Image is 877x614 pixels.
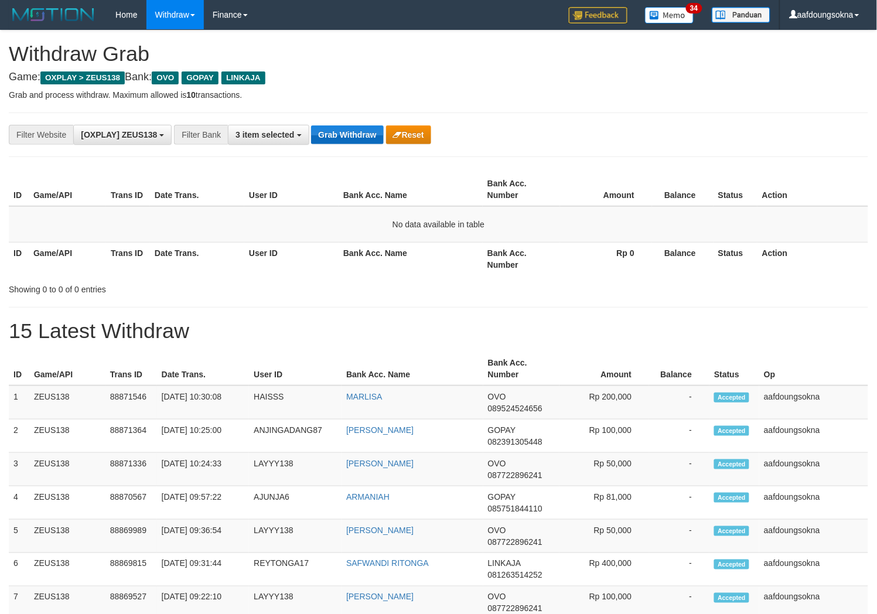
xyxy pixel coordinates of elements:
span: GOPAY [488,492,516,502]
span: Accepted [714,526,749,536]
td: ZEUS138 [29,553,105,586]
th: Status [709,352,759,386]
td: [DATE] 09:36:54 [157,520,250,553]
td: [DATE] 09:31:44 [157,553,250,586]
td: ZEUS138 [29,520,105,553]
th: Game/API [29,242,106,275]
td: [DATE] 10:30:08 [157,386,250,419]
td: LAYYY138 [249,453,342,486]
td: aafdoungsokna [759,486,868,520]
th: Amount [560,173,652,206]
span: Copy 081263514252 to clipboard [488,571,542,580]
th: User ID [244,242,339,275]
p: Grab and process withdraw. Maximum allowed is transactions. [9,89,868,101]
a: [PERSON_NAME] [346,526,414,535]
th: Trans ID [106,173,150,206]
th: Date Trans. [150,242,244,275]
span: OVO [488,526,506,535]
td: 88870567 [105,486,157,520]
td: aafdoungsokna [759,419,868,453]
td: - [649,419,709,453]
button: Grab Withdraw [311,125,383,144]
th: Bank Acc. Name [339,173,483,206]
a: MARLISA [346,392,382,401]
th: ID [9,173,29,206]
span: Copy 082391305448 to clipboard [488,437,542,446]
th: Action [757,242,868,275]
td: No data available in table [9,206,868,243]
a: SAFWANDI RITONGA [346,559,429,568]
td: [DATE] 10:25:00 [157,419,250,453]
span: OVO [152,71,179,84]
div: Filter Website [9,125,73,145]
span: Copy 085751844110 to clipboard [488,504,542,513]
span: Accepted [714,426,749,436]
td: - [649,553,709,586]
th: Op [759,352,868,386]
td: 4 [9,486,29,520]
td: AJUNJA6 [249,486,342,520]
span: Accepted [714,459,749,469]
td: Rp 200,000 [559,386,650,419]
th: Game/API [29,173,106,206]
a: [PERSON_NAME] [346,459,414,468]
h1: Withdraw Grab [9,42,868,66]
span: Copy 087722896241 to clipboard [488,537,542,547]
img: Feedback.jpg [569,7,627,23]
th: Date Trans. [150,173,244,206]
span: OXPLAY > ZEUS138 [40,71,125,84]
th: Rp 0 [560,242,652,275]
img: MOTION_logo.png [9,6,98,23]
th: User ID [249,352,342,386]
td: Rp 50,000 [559,520,650,553]
th: Status [714,242,757,275]
td: 88871364 [105,419,157,453]
td: aafdoungsokna [759,520,868,553]
td: 5 [9,520,29,553]
td: HAISSS [249,386,342,419]
th: Balance [649,352,709,386]
button: [OXPLAY] ZEUS138 [73,125,172,145]
td: 88869989 [105,520,157,553]
td: - [649,386,709,419]
th: Game/API [29,352,105,386]
a: [PERSON_NAME] [346,592,414,602]
td: ANJINGADANG87 [249,419,342,453]
th: Status [714,173,757,206]
th: Bank Acc. Name [342,352,483,386]
strong: 10 [186,90,196,100]
span: OVO [488,459,506,468]
img: panduan.png [712,7,770,23]
td: Rp 81,000 [559,486,650,520]
td: [DATE] 10:24:33 [157,453,250,486]
span: 34 [686,3,702,13]
th: Bank Acc. Name [339,242,483,275]
td: - [649,520,709,553]
span: [OXPLAY] ZEUS138 [81,130,157,139]
h4: Game: Bank: [9,71,868,83]
td: ZEUS138 [29,419,105,453]
th: Date Trans. [157,352,250,386]
td: 88871546 [105,386,157,419]
th: User ID [244,173,339,206]
td: - [649,453,709,486]
span: Copy 087722896241 to clipboard [488,604,542,613]
td: 88869815 [105,553,157,586]
h1: 15 Latest Withdraw [9,319,868,343]
td: aafdoungsokna [759,386,868,419]
img: Button%20Memo.svg [645,7,694,23]
td: 1 [9,386,29,419]
td: aafdoungsokna [759,453,868,486]
td: 3 [9,453,29,486]
th: Balance [652,173,714,206]
span: OVO [488,592,506,602]
td: Rp 400,000 [559,553,650,586]
div: Showing 0 to 0 of 0 entries [9,279,357,295]
td: 2 [9,419,29,453]
td: aafdoungsokna [759,553,868,586]
td: ZEUS138 [29,386,105,419]
th: Bank Acc. Number [483,242,560,275]
a: [PERSON_NAME] [346,425,414,435]
span: OVO [488,392,506,401]
th: ID [9,352,29,386]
